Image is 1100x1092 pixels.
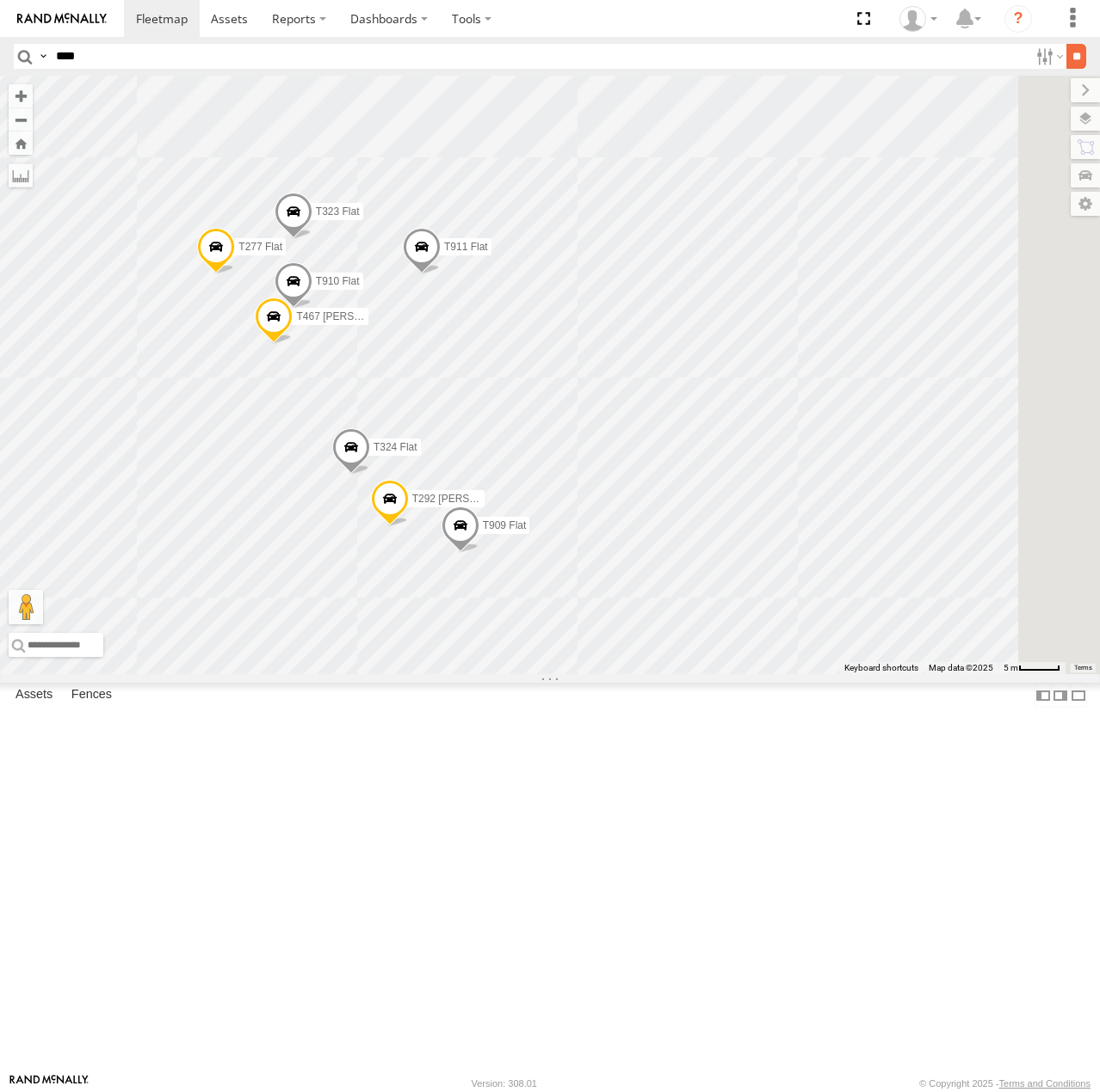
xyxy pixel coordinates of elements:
[1071,192,1100,216] label: Map Settings
[296,310,428,322] span: T467 [PERSON_NAME] Flat
[1074,665,1092,672] a: Terms (opens in new tab)
[9,84,33,107] button: Zoom in
[444,241,488,253] span: T911 Flat
[1004,5,1032,33] i: ?
[998,662,1066,674] button: Map Scale: 5 m per 45 pixels
[36,44,50,69] label: Search Query
[1029,44,1066,69] label: Search Filter Options
[9,163,33,187] label: Measure
[316,275,360,287] span: T910 Flat
[1052,683,1069,708] label: Dock Summary Table to the Right
[483,519,527,531] span: T909 Flat
[844,662,918,674] button: Keyboard shortcuts
[9,590,43,624] button: Drag Pegman onto the map to open Street View
[999,1078,1091,1089] a: Terms and Conditions
[1035,683,1052,708] label: Dock Summary Table to the Left
[238,241,282,253] span: T277 Flat
[63,684,121,708] label: Fences
[919,1078,1091,1089] div: © Copyright 2025 -
[472,1078,537,1089] div: Version: 308.01
[374,441,417,453] span: T324 Flat
[316,206,360,218] span: T323 Flat
[9,132,33,155] button: Zoom Home
[893,6,943,32] div: Ryan Behnke
[412,494,544,506] span: T292 [PERSON_NAME] Flat
[17,13,107,25] img: rand-logo.svg
[1070,683,1087,708] label: Hide Summary Table
[7,684,61,708] label: Assets
[9,107,33,132] button: Zoom out
[9,1075,89,1092] a: Visit our Website
[929,663,993,672] span: Map data ©2025
[1004,663,1018,672] span: 5 m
